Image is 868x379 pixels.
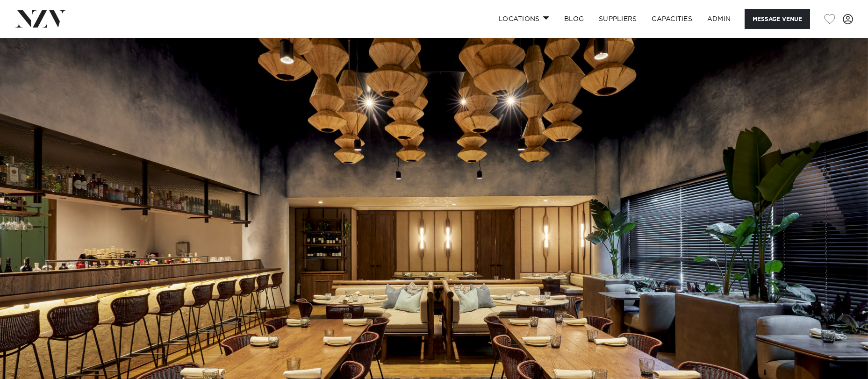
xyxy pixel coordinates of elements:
[644,9,700,29] a: Capacities
[557,9,591,29] a: BLOG
[591,9,644,29] a: SUPPLIERS
[700,9,738,29] a: ADMIN
[15,10,66,27] img: nzv-logo.png
[491,9,557,29] a: Locations
[745,9,810,29] button: Message Venue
